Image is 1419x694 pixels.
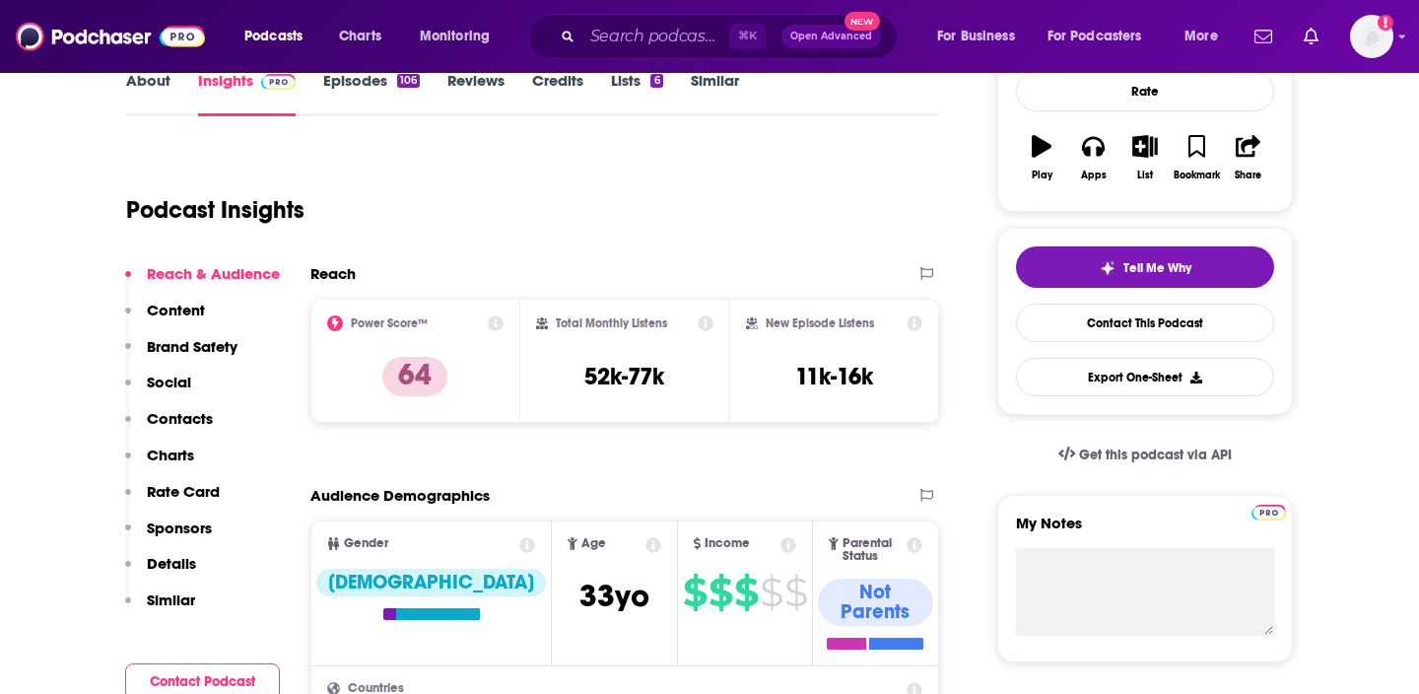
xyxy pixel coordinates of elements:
[784,577,807,608] span: $
[734,577,758,608] span: $
[1123,260,1191,276] span: Tell Me Why
[397,74,420,88] div: 106
[1171,122,1222,193] button: Bookmark
[326,21,393,52] a: Charts
[1067,122,1118,193] button: Apps
[781,25,881,48] button: Open AdvancedNew
[650,74,662,88] div: 6
[339,23,381,50] span: Charts
[310,264,356,283] h2: Reach
[125,373,191,409] button: Social
[1043,431,1248,479] a: Get this podcast via API
[579,577,649,615] span: 33 yo
[790,32,872,41] span: Open Advanced
[310,486,490,505] h2: Audience Demographics
[1235,170,1261,181] div: Share
[1350,15,1393,58] span: Logged in as kkitamorn
[125,446,194,482] button: Charts
[582,21,729,52] input: Search podcasts, credits, & more...
[1016,514,1274,548] label: My Notes
[709,577,732,608] span: $
[1081,170,1107,181] div: Apps
[556,316,667,330] h2: Total Monthly Listens
[691,71,739,116] a: Similar
[147,409,213,428] p: Contacts
[351,316,428,330] h2: Power Score™
[147,301,205,319] p: Content
[147,446,194,464] p: Charts
[261,74,296,90] img: Podchaser Pro
[125,264,280,301] button: Reach & Audience
[547,14,916,59] div: Search podcasts, credits, & more...
[581,537,606,550] span: Age
[1035,21,1171,52] button: open menu
[1251,505,1286,520] img: Podchaser Pro
[1137,170,1153,181] div: List
[125,590,195,627] button: Similar
[344,537,388,550] span: Gender
[584,362,664,391] h3: 52k-77k
[316,569,546,596] div: [DEMOGRAPHIC_DATA]
[1100,260,1115,276] img: tell me why sparkle
[1016,71,1274,111] div: Rate
[1350,15,1393,58] button: Show profile menu
[1251,502,1286,520] a: Pro website
[845,12,880,31] span: New
[1223,122,1274,193] button: Share
[532,71,583,116] a: Credits
[760,577,782,608] span: $
[1032,170,1052,181] div: Play
[126,195,304,225] h1: Podcast Insights
[766,316,874,330] h2: New Episode Listens
[147,590,195,609] p: Similar
[683,577,707,608] span: $
[147,519,212,537] p: Sponsors
[843,537,904,563] span: Parental Status
[125,554,196,590] button: Details
[147,264,280,283] p: Reach & Audience
[937,23,1015,50] span: For Business
[1079,447,1232,463] span: Get this podcast via API
[1119,122,1171,193] button: List
[125,337,237,374] button: Brand Safety
[795,362,873,391] h3: 11k-16k
[729,24,766,49] span: ⌘ K
[1184,23,1218,50] span: More
[406,21,515,52] button: open menu
[244,23,303,50] span: Podcasts
[447,71,505,116] a: Reviews
[1016,358,1274,396] button: Export One-Sheet
[126,71,170,116] a: About
[1171,21,1243,52] button: open menu
[16,18,205,55] img: Podchaser - Follow, Share and Rate Podcasts
[818,579,933,626] div: Not Parents
[420,23,490,50] span: Monitoring
[147,554,196,573] p: Details
[705,537,750,550] span: Income
[231,21,328,52] button: open menu
[1378,15,1393,31] svg: Add a profile image
[125,301,205,337] button: Content
[1296,20,1326,53] a: Show notifications dropdown
[147,482,220,501] p: Rate Card
[1016,122,1067,193] button: Play
[198,71,296,116] a: InsightsPodchaser Pro
[382,357,447,396] p: 64
[1016,304,1274,342] a: Contact This Podcast
[1047,23,1142,50] span: For Podcasters
[1174,170,1220,181] div: Bookmark
[323,71,420,116] a: Episodes106
[1350,15,1393,58] img: User Profile
[125,519,212,555] button: Sponsors
[147,373,191,391] p: Social
[125,409,213,446] button: Contacts
[611,71,662,116] a: Lists6
[1247,20,1280,53] a: Show notifications dropdown
[147,337,237,356] p: Brand Safety
[125,482,220,519] button: Rate Card
[1016,246,1274,288] button: tell me why sparkleTell Me Why
[923,21,1040,52] button: open menu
